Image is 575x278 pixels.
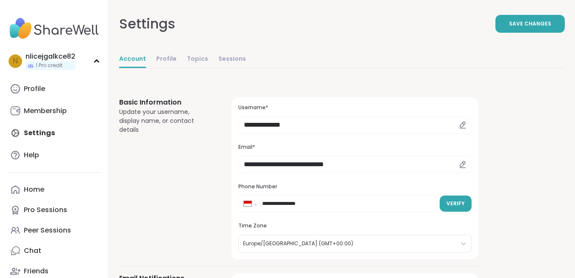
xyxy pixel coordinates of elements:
div: Help [24,150,39,160]
div: Settings [119,14,175,34]
div: Membership [24,106,67,116]
div: Profile [24,84,45,94]
a: Profile [7,79,102,99]
span: 1 Pro credit [36,62,63,69]
span: n [13,56,18,67]
a: Sessions [218,51,246,68]
div: Update your username, display name, or contact details [119,108,211,134]
h3: Email* [238,144,472,151]
button: Verify [440,196,472,212]
a: Profile [156,51,177,68]
a: Peer Sessions [7,220,102,241]
a: Home [7,179,102,200]
button: Save Changes [495,15,565,33]
h3: Username* [238,104,472,111]
h3: Time Zone [238,222,472,230]
a: Pro Sessions [7,200,102,220]
img: ShareWell Nav Logo [7,14,102,43]
a: Topics [187,51,208,68]
div: Friends [24,267,49,276]
div: nlicejgalkce82 [26,52,75,61]
div: Pro Sessions [24,205,67,215]
a: Membership [7,101,102,121]
a: Chat [7,241,102,261]
span: Verify [446,200,465,207]
div: Peer Sessions [24,226,71,235]
div: Home [24,185,44,194]
div: Chat [24,246,41,255]
span: Save Changes [509,20,551,28]
h3: Phone Number [238,183,472,190]
h3: Basic Information [119,97,211,108]
a: Account [119,51,146,68]
a: Help [7,145,102,165]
